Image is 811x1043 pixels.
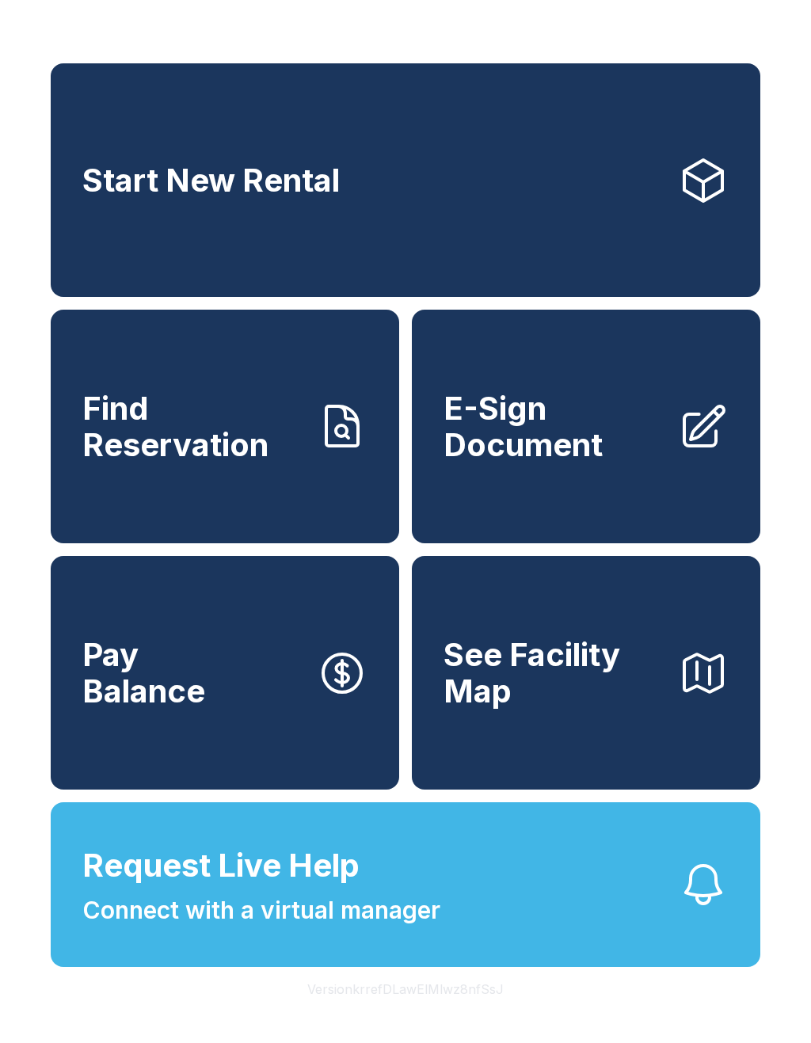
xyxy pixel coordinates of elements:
[51,310,399,543] a: Find Reservation
[82,842,360,889] span: Request Live Help
[412,310,760,543] a: E-Sign Document
[444,637,665,709] span: See Facility Map
[51,63,760,297] a: Start New Rental
[412,556,760,790] button: See Facility Map
[82,390,304,462] span: Find Reservation
[82,162,340,199] span: Start New Rental
[82,893,440,928] span: Connect with a virtual manager
[295,967,516,1011] button: VersionkrrefDLawElMlwz8nfSsJ
[51,556,399,790] button: PayBalance
[444,390,665,462] span: E-Sign Document
[82,637,205,709] span: Pay Balance
[51,802,760,967] button: Request Live HelpConnect with a virtual manager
